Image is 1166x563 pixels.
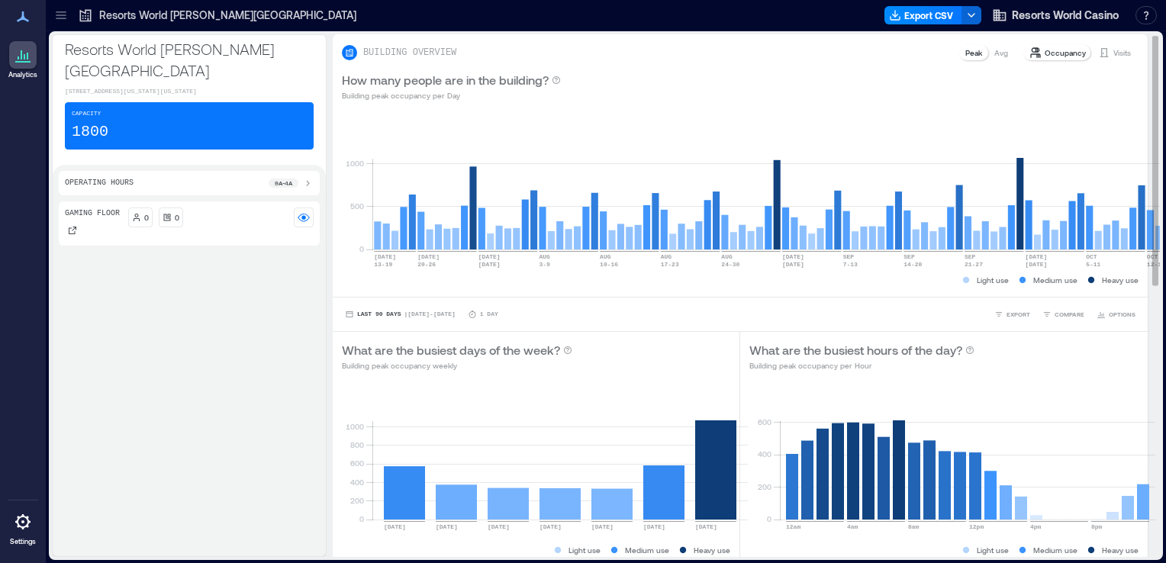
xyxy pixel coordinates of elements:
p: 0 [144,211,149,224]
p: BUILDING OVERVIEW [363,47,456,59]
tspan: 1000 [346,159,364,168]
p: 0 [175,211,179,224]
p: Light use [977,274,1009,286]
p: Medium use [1033,544,1077,556]
p: Medium use [1033,274,1077,286]
text: 14-20 [903,261,922,268]
button: EXPORT [991,307,1033,322]
tspan: 1000 [346,422,364,431]
p: Visits [1113,47,1131,59]
text: [DATE] [488,523,510,530]
text: SEP [903,253,915,260]
tspan: 500 [350,201,364,211]
p: Avg [994,47,1008,59]
tspan: 200 [350,496,364,505]
p: Occupancy [1045,47,1086,59]
p: Light use [977,544,1009,556]
p: Settings [10,537,36,546]
text: [DATE] [1025,261,1047,268]
text: [DATE] [417,253,440,260]
p: 9a - 4a [275,179,292,188]
p: [STREET_ADDRESS][US_STATE][US_STATE] [65,87,314,96]
text: 5-11 [1086,261,1100,268]
text: [DATE] [384,523,406,530]
text: [DATE] [695,523,717,530]
span: OPTIONS [1109,310,1135,319]
button: Export CSV [884,6,962,24]
span: EXPORT [1007,310,1030,319]
tspan: 800 [350,440,364,449]
text: 21-27 [965,261,983,268]
p: 1800 [72,121,108,143]
text: [DATE] [478,261,501,268]
p: Building peak occupancy weekly [342,359,572,372]
tspan: 0 [767,514,771,523]
button: Resorts World Casino [987,3,1123,27]
p: Heavy use [1102,274,1139,286]
button: Last 90 Days |[DATE]-[DATE] [342,307,459,322]
text: [DATE] [478,253,501,260]
p: 1 Day [480,310,498,319]
p: Analytics [8,70,37,79]
text: [DATE] [782,253,804,260]
text: 24-30 [721,261,739,268]
p: Heavy use [1102,544,1139,556]
text: SEP [965,253,976,260]
tspan: 400 [350,478,364,487]
tspan: 600 [350,458,364,468]
p: Resorts World [PERSON_NAME][GEOGRAPHIC_DATA] [65,38,314,81]
text: [DATE] [643,523,665,530]
text: [DATE] [591,523,614,530]
p: What are the busiest hours of the day? [749,341,962,359]
p: Resorts World [PERSON_NAME][GEOGRAPHIC_DATA] [99,8,356,23]
span: Resorts World Casino [1012,8,1119,23]
text: AUG [600,253,611,260]
text: 20-26 [417,261,436,268]
tspan: 600 [758,417,771,426]
text: 7-13 [843,261,858,268]
text: 4pm [1030,523,1042,530]
span: COMPARE [1055,310,1084,319]
text: 10-16 [600,261,618,268]
text: 8pm [1091,523,1103,530]
a: Settings [5,503,41,551]
p: How many people are in the building? [342,71,549,89]
p: What are the busiest days of the week? [342,341,560,359]
p: Peak [965,47,982,59]
text: [DATE] [436,523,458,530]
p: Operating Hours [65,177,134,189]
p: Building peak occupancy per Day [342,89,561,101]
text: [DATE] [374,253,396,260]
a: Analytics [4,37,42,84]
text: AUG [539,253,550,260]
text: OCT [1147,253,1158,260]
p: Capacity [72,109,101,118]
text: 4am [847,523,858,530]
text: OCT [1086,253,1097,260]
text: 12-18 [1147,261,1165,268]
tspan: 400 [758,449,771,458]
text: 3-9 [539,261,550,268]
text: 12am [786,523,800,530]
text: [DATE] [782,261,804,268]
tspan: 0 [359,244,364,253]
text: [DATE] [1025,253,1047,260]
tspan: 200 [758,482,771,491]
p: Heavy use [694,544,730,556]
text: SEP [843,253,855,260]
text: 13-19 [374,261,392,268]
text: 12pm [969,523,984,530]
p: Gaming Floor [65,208,120,220]
button: COMPARE [1039,307,1087,322]
tspan: 0 [359,514,364,523]
p: Medium use [625,544,669,556]
p: Light use [569,544,601,556]
text: [DATE] [540,523,562,530]
text: 8am [908,523,920,530]
p: Building peak occupancy per Hour [749,359,974,372]
button: OPTIONS [1094,307,1139,322]
text: 17-23 [661,261,679,268]
text: AUG [721,253,733,260]
text: AUG [661,253,672,260]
